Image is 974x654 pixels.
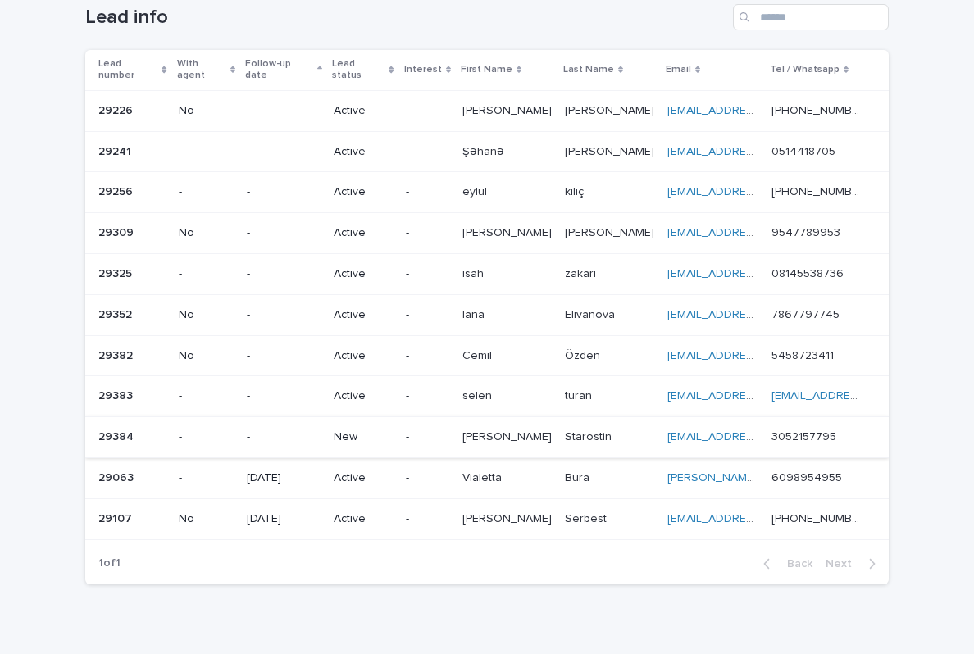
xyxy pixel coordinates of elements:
a: [EMAIL_ADDRESS][DOMAIN_NAME] [771,390,957,402]
p: - [406,430,449,444]
p: 29382 [98,346,136,363]
p: Lead status [332,55,385,85]
p: Starostin [565,427,615,444]
p: [PERSON_NAME] [462,427,555,444]
p: - [406,185,449,199]
p: Serbest [565,509,610,526]
p: kılıç [565,182,587,199]
p: zakari [565,264,599,281]
p: - [406,308,449,322]
tr: 2935229352 No-Active-IanaIana ElivanovaElivanova [EMAIL_ADDRESS][DOMAIN_NAME] 78677977457867797745 [85,294,889,335]
p: Active [334,226,393,240]
p: [PERSON_NAME] [565,142,658,159]
p: [PHONE_NUMBER] [771,101,866,118]
p: Follow-up date [245,55,312,85]
p: 9547789953 [771,223,844,240]
tr: 2938229382 No-Active-CemilCemil ÖzdenÖzden [EMAIL_ADDRESS][DOMAIN_NAME] 54587234115458723411 [85,335,889,376]
p: Active [334,104,393,118]
p: 0514418705 [771,142,839,159]
a: [EMAIL_ADDRESS][DOMAIN_NAME] [667,227,853,238]
p: isah [462,264,487,281]
p: - [247,267,321,281]
input: Search [733,4,889,30]
p: - [179,267,234,281]
p: First Name [461,61,512,79]
p: Bura [565,468,593,485]
p: Iana [462,305,488,322]
tr: 2922629226 No-Active-[PERSON_NAME][PERSON_NAME] [PERSON_NAME][PERSON_NAME] [EMAIL_ADDRESS][DOMAIN... [85,90,889,131]
button: Back [750,556,819,571]
p: Active [334,471,393,485]
p: Özden [565,346,603,363]
p: Şəhanə [462,142,507,159]
p: 29107 [98,509,135,526]
p: - [406,226,449,240]
p: - [406,349,449,363]
p: [PHONE_NUMBER] [771,182,866,199]
a: [EMAIL_ADDRESS][DOMAIN_NAME] [667,146,853,157]
p: - [247,430,321,444]
tr: 2925629256 --Active-eylüleylül kılıçkılıç [EMAIL_ADDRESS][DOMAIN_NAME] [PHONE_NUMBER][PHONE_NUMBER] [85,172,889,213]
p: 29352 [98,305,135,322]
p: - [406,512,449,526]
p: Email [666,61,691,79]
p: - [247,389,321,403]
a: [EMAIL_ADDRESS][DOMAIN_NAME] [667,309,853,320]
p: Tel / Whatsapp [770,61,840,79]
p: - [247,104,321,118]
span: Next [826,558,862,570]
p: [DATE] [247,512,321,526]
a: [EMAIL_ADDRESS][DOMAIN_NAME] [667,513,853,525]
p: Active [334,185,393,199]
p: Interest [404,61,442,79]
p: [PERSON_NAME] [565,223,658,240]
p: 6098954955 [771,468,845,485]
a: [EMAIL_ADDRESS][DOMAIN_NAME] [667,431,853,443]
a: [PERSON_NAME][EMAIL_ADDRESS][DOMAIN_NAME] [667,472,942,484]
p: - [247,226,321,240]
p: - [179,389,234,403]
p: 29309 [98,223,137,240]
p: Vialetta [462,468,505,485]
p: Lead number [98,55,157,85]
p: 1 of 1 [85,543,134,584]
p: With agent [177,55,227,85]
a: [EMAIL_ADDRESS][DOMAIN_NAME] [667,186,853,198]
p: Active [334,389,393,403]
p: - [406,104,449,118]
p: Active [334,512,393,526]
p: 08145538736 [771,264,847,281]
p: 29241 [98,142,134,159]
p: [PHONE_NUMBER] [771,509,866,526]
p: - [179,185,234,199]
a: [EMAIL_ADDRESS][DOMAIN_NAME] [667,268,853,279]
tr: 2910729107 No[DATE]Active-[PERSON_NAME][PERSON_NAME] SerbestSerbest [EMAIL_ADDRESS][DOMAIN_NAME] ... [85,498,889,539]
a: [EMAIL_ADDRESS][DOMAIN_NAME] [667,390,853,402]
tr: 2924129241 --Active-ŞəhanəŞəhanə [PERSON_NAME][PERSON_NAME] [EMAIL_ADDRESS][DOMAIN_NAME] 05144187... [85,131,889,172]
button: Next [819,556,889,571]
p: No [179,512,234,526]
tr: 2938429384 --New-[PERSON_NAME][PERSON_NAME] StarostinStarostin [EMAIL_ADDRESS][DOMAIN_NAME] 30521... [85,417,889,458]
p: eylül [462,182,490,199]
p: Active [334,308,393,322]
p: - [406,267,449,281]
p: New [334,430,393,444]
a: [EMAIL_ADDRESS][DOMAIN_NAME] [667,105,853,116]
p: No [179,226,234,240]
p: 29384 [98,427,137,444]
p: [PERSON_NAME] [565,101,658,118]
p: No [179,104,234,118]
tr: 2930929309 No-Active-[PERSON_NAME][PERSON_NAME] [PERSON_NAME][PERSON_NAME] [EMAIL_ADDRESS][DOMAIN... [85,213,889,254]
p: 7867797745 [771,305,843,322]
p: Abdullah Sezer Metehan [462,509,555,526]
p: [DATE] [247,471,321,485]
p: Active [334,267,393,281]
p: [PERSON_NAME] [462,101,555,118]
p: - [406,471,449,485]
p: - [179,430,234,444]
p: 29256 [98,182,136,199]
tr: 2906329063 -[DATE]Active-VialettaVialetta BuraBura [PERSON_NAME][EMAIL_ADDRESS][DOMAIN_NAME] 6098... [85,457,889,498]
p: 5458723411 [771,346,837,363]
p: selen [462,386,495,403]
